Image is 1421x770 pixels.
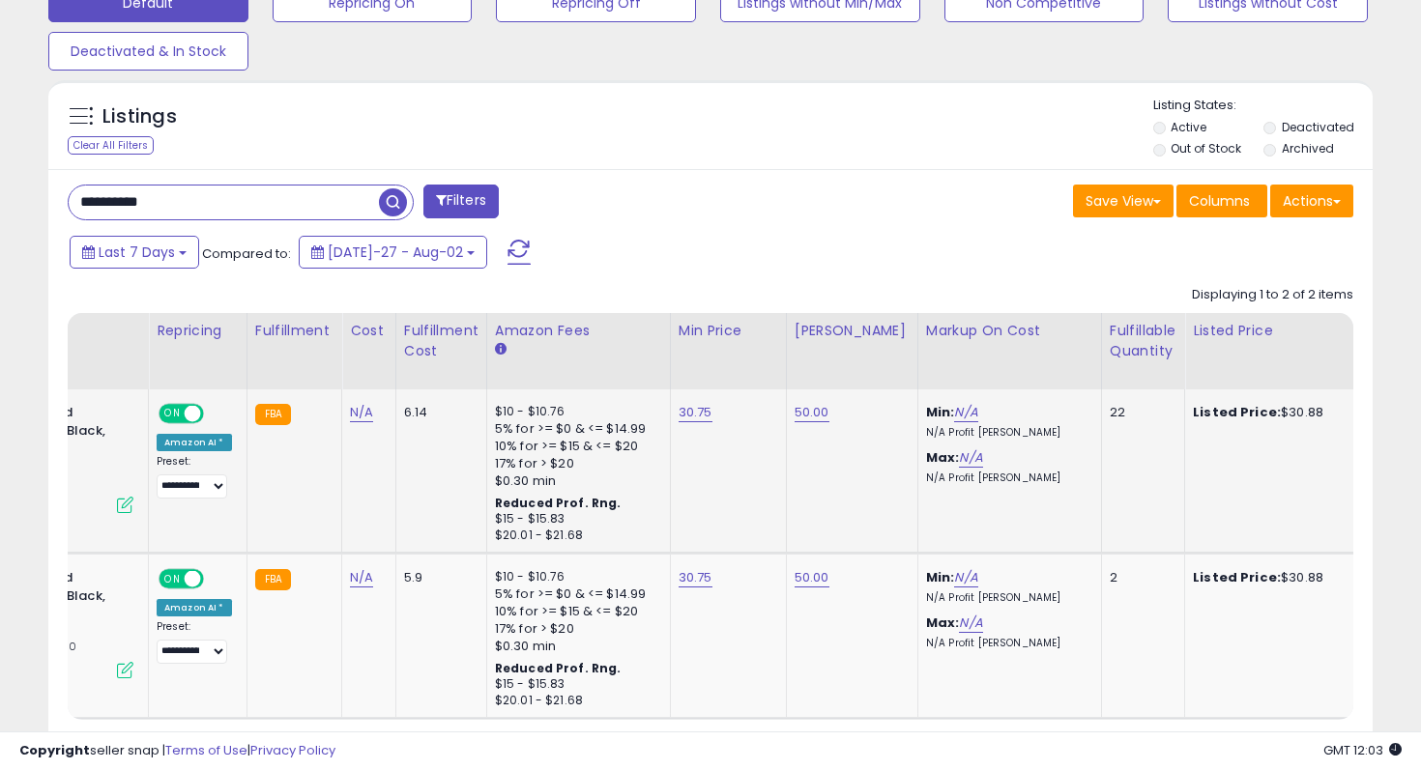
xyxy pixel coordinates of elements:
div: 5% for >= $0 & <= $14.99 [495,420,655,438]
span: 2025-08-11 12:03 GMT [1323,741,1402,759]
small: FBA [255,404,291,425]
p: N/A Profit [PERSON_NAME] [926,591,1087,605]
div: $0.30 min [495,472,655,490]
div: Displaying 1 to 2 of 2 items [1192,286,1353,304]
div: 5.9 [404,569,472,586]
div: $0.30 min [495,638,655,655]
small: Amazon Fees. [495,341,507,358]
div: Fulfillable Quantity [1110,321,1176,361]
span: ON [160,406,185,422]
b: Reduced Prof. Rng. [495,660,622,676]
div: $10 - $10.76 [495,404,655,420]
a: N/A [959,448,982,468]
div: Repricing [157,321,239,341]
button: Deactivated & In Stock [48,32,248,71]
div: 17% for > $20 [495,620,655,638]
button: Save View [1073,185,1174,217]
label: Active [1171,119,1206,135]
span: Last 7 Days [99,242,175,262]
div: $10 - $10.76 [495,569,655,585]
span: OFF [201,571,232,587]
div: Min Price [679,321,778,341]
div: [PERSON_NAME] [795,321,910,341]
label: Deactivated [1282,119,1354,135]
a: 30.75 [679,403,712,422]
div: 10% for >= $15 & <= $20 [495,438,655,455]
div: Markup on Cost [926,321,1093,341]
th: The percentage added to the cost of goods (COGS) that forms the calculator for Min & Max prices. [917,313,1101,389]
p: N/A Profit [PERSON_NAME] [926,637,1087,650]
a: 30.75 [679,568,712,587]
div: Fulfillment [255,321,333,341]
div: 22 [1110,404,1170,421]
button: Last 7 Days [70,236,199,269]
b: Min: [926,403,955,421]
div: seller snap | | [19,742,335,760]
div: $15 - $15.83 [495,511,655,528]
span: Compared to: [202,244,291,263]
b: Max: [926,613,960,632]
p: Listing States: [1153,97,1374,115]
small: FBA [255,569,291,590]
div: $20.01 - $21.68 [495,528,655,544]
a: Terms of Use [165,741,247,759]
a: N/A [350,568,373,587]
b: Listed Price: [1193,568,1281,586]
span: Columns [1189,191,1250,211]
button: Actions [1270,185,1353,217]
span: [DATE]-27 - Aug-02 [328,242,463,262]
p: N/A Profit [PERSON_NAME] [926,426,1087,440]
div: 5% for >= $0 & <= $14.99 [495,585,655,603]
p: N/A Profit [PERSON_NAME] [926,471,1087,485]
div: Preset: [157,620,232,664]
strong: Copyright [19,741,90,759]
a: 50.00 [795,568,829,587]
div: 6.14 [404,404,472,421]
div: Clear All Filters [68,136,154,155]
button: Filters [423,185,499,218]
a: N/A [954,568,977,587]
b: Max: [926,448,960,467]
div: $15 - $15.83 [495,676,655,693]
div: Amazon AI * [157,434,232,451]
label: Out of Stock [1171,140,1241,157]
div: $30.88 [1193,569,1353,586]
button: Columns [1176,185,1267,217]
div: Fulfillment Cost [404,321,478,361]
b: Reduced Prof. Rng. [495,495,622,511]
button: [DATE]-27 - Aug-02 [299,236,487,269]
a: N/A [954,403,977,422]
div: Amazon AI * [157,599,232,616]
a: Privacy Policy [250,741,335,759]
div: $20.01 - $21.68 [495,693,655,709]
a: 50.00 [795,403,829,422]
h5: Listings [102,103,177,130]
div: Preset: [157,455,232,499]
span: ON [160,571,185,587]
label: Archived [1282,140,1334,157]
b: Listed Price: [1193,403,1281,421]
div: 17% for > $20 [495,455,655,472]
div: 10% for >= $15 & <= $20 [495,603,655,620]
div: 2 [1110,569,1170,586]
span: OFF [201,406,232,422]
div: Listed Price [1193,321,1360,341]
div: Amazon Fees [495,321,662,341]
div: Cost [350,321,388,341]
b: Min: [926,568,955,586]
a: N/A [350,403,373,422]
a: N/A [959,613,982,633]
div: $30.88 [1193,404,1353,421]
